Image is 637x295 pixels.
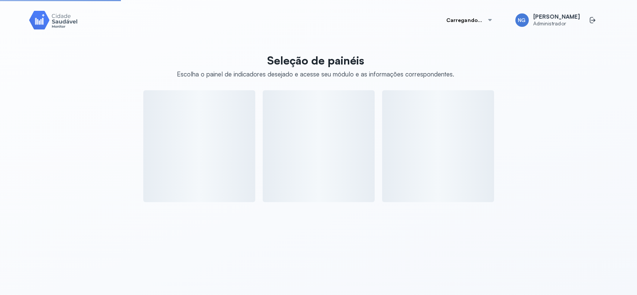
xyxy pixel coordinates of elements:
[518,17,525,23] span: NG
[533,13,580,21] span: [PERSON_NAME]
[29,9,78,31] img: Logotipo do produto Monitor
[177,54,454,67] p: Seleção de painéis
[533,21,580,27] span: Administrador
[437,13,502,28] button: Carregando...
[177,70,454,78] div: Escolha o painel de indicadores desejado e acesse seu módulo e as informações correspondentes.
